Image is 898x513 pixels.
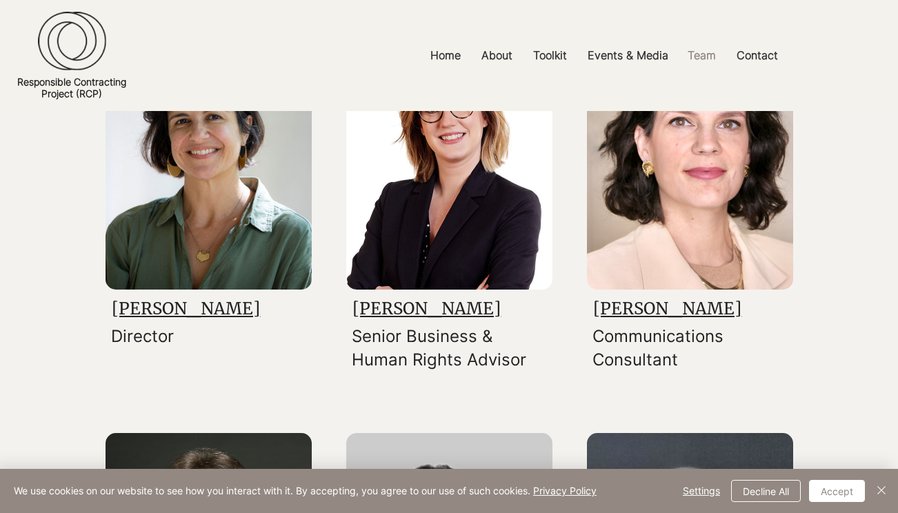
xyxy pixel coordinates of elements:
nav: Site [310,40,898,71]
a: About [471,40,523,71]
span: We use cookies on our website to see how you interact with it. By accepting, you agree to our use... [14,485,597,497]
a: Privacy Policy [533,485,597,496]
a: [PERSON_NAME] [352,298,501,319]
p: About [475,40,519,71]
img: elizabeth_cline.JPG [587,30,793,290]
img: Close [873,482,890,499]
a: Team [677,40,726,71]
p: Team [681,40,723,71]
p: Home [423,40,468,71]
button: Close [873,480,890,502]
a: Home [420,40,471,71]
a: Contact [726,40,788,71]
button: Accept [809,480,865,502]
p: Communications Consultant [592,325,778,371]
p: Contact [730,40,785,71]
p: Events & Media [581,40,675,71]
img: Claire Bright_edited.jpg [346,30,552,290]
a: [PERSON_NAME] [593,298,741,319]
button: Decline All [731,480,801,502]
a: Events & Media [577,40,677,71]
p: Toolkit [526,40,574,71]
a: [PERSON_NAME] [112,298,260,319]
a: Responsible ContractingProject (RCP) [17,76,126,99]
span: Director [111,326,174,346]
a: Toolkit [523,40,577,71]
p: Senior Business & Human Rights Advisor [352,325,537,371]
span: Settings [683,481,720,501]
